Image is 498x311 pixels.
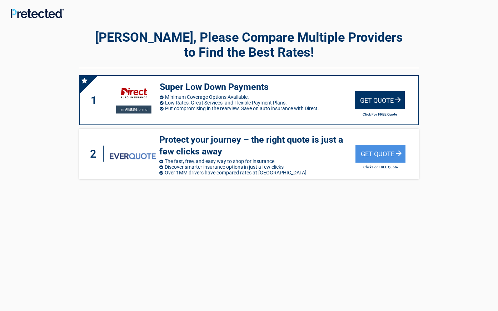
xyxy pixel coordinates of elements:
div: 1 [87,92,104,108]
div: 2 [86,146,104,162]
li: Put compromising in the rearview. Save on auto insurance with Direct. [160,106,355,111]
img: everquote's logo [110,153,156,159]
div: Get Quote [355,91,405,109]
h2: Click For FREE Quote [355,165,405,169]
h2: Click For FREE Quote [355,112,405,116]
li: The fast, free, and easy way to shop for insurance [159,158,355,164]
img: directauto's logo [110,82,156,118]
div: Get Quote [355,145,405,163]
h3: Protect your journey – the right quote is just a few clicks away [159,134,355,157]
img: Main Logo [11,9,64,18]
li: Minimum Coverage Options Available. [160,94,355,100]
li: Over 1MM drivers have compared rates at [GEOGRAPHIC_DATA] [159,170,355,175]
h3: Super Low Down Payments [160,81,355,93]
h2: [PERSON_NAME], Please Compare Multiple Providers to Find the Best Rates! [79,30,419,60]
li: Discover smarter insurance options in just a few clicks [159,164,355,170]
li: Low Rates, Great Services, and Flexible Payment Plans. [160,100,355,106]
